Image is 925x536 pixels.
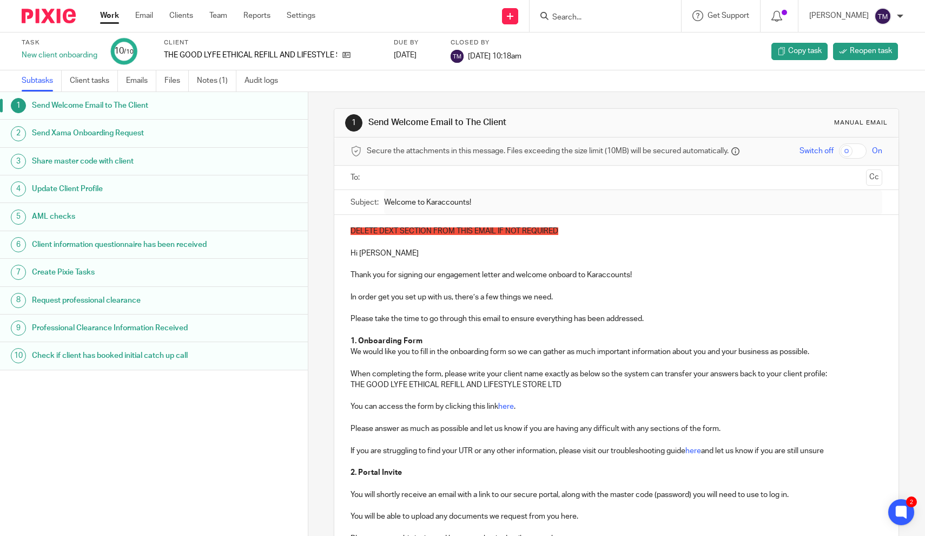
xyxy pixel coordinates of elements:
[351,227,558,235] span: DELETE DEXT SECTION FROM THIS EMAIL IF NOT REQUIRED
[287,10,315,21] a: Settings
[135,10,153,21] a: Email
[451,50,464,63] img: svg%3E
[11,348,26,363] div: 10
[468,52,521,60] span: [DATE] 10:18am
[32,181,209,197] h1: Update Client Profile
[32,208,209,225] h1: AML checks
[32,125,209,141] h1: Send Xama Onboarding Request
[11,98,26,113] div: 1
[874,8,891,25] img: svg%3E
[394,50,437,61] div: [DATE]
[32,264,209,280] h1: Create Pixie Tasks
[367,146,729,156] span: Secure the attachments in this message. Files exceeding the size limit (10MB) will be secured aut...
[124,49,134,55] small: /10
[872,146,882,156] span: On
[351,380,882,390] p: THE GOOD LYFE ETHICAL REFILL AND LIFESTYLE STORE LTD
[197,70,236,91] a: Notes (1)
[22,50,97,61] div: New client onboarding
[11,293,26,308] div: 8
[243,10,270,21] a: Reports
[394,38,437,47] label: Due by
[708,12,749,19] span: Get Support
[351,369,882,380] p: When completing the form, please write your client name exactly as below so the system can transf...
[32,153,209,169] h1: Share master code with client
[11,126,26,141] div: 2
[809,10,869,21] p: [PERSON_NAME]
[833,43,898,60] a: Reopen task
[32,237,209,253] h1: Client information questionnaire has been received
[164,38,380,47] label: Client
[351,446,882,456] p: If you are struggling to find your UTR or any other information, please visit our troubleshooting...
[22,9,76,23] img: Pixie
[32,292,209,309] h1: Request professional clearance
[11,265,26,280] div: 7
[351,292,882,303] p: In order get you set up with us, there’s a few things we need.
[351,469,402,476] strong: 2. Portal Invite
[11,154,26,169] div: 3
[32,320,209,336] h1: Professional Clearance Information Received
[685,447,701,455] a: here
[498,403,514,410] a: here
[351,347,882,357] p: We would like you to fill in the onboarding form so we can gather as much important information a...
[800,146,834,156] span: Switch off
[345,114,362,132] div: 1
[22,70,62,91] a: Subtasks
[11,181,26,197] div: 4
[70,70,118,91] a: Client tasks
[788,45,822,56] span: Copy task
[351,248,882,259] p: Hi [PERSON_NAME]
[906,496,917,507] div: 2
[850,45,892,56] span: Reopen task
[351,313,882,324] p: Please take the time to go through this email to ensure everything has been addressed.
[209,10,227,21] a: Team
[11,210,26,225] div: 5
[834,119,888,127] div: Manual email
[351,270,882,280] p: Thank you for signing our engagement letter and welcome onboard to Karaccounts!
[351,197,379,208] label: Subject:
[771,43,828,60] a: Copy task
[245,70,286,91] a: Audit logs
[351,423,882,434] p: Please answer as much as possible and let us know if you are having any difficult with any sectio...
[100,10,119,21] a: Work
[11,321,26,336] div: 9
[169,10,193,21] a: Clients
[32,97,209,114] h1: Send Welcome Email to The Client
[551,13,649,23] input: Search
[164,70,189,91] a: Files
[22,38,97,47] label: Task
[451,38,521,47] label: Closed by
[164,50,337,61] p: THE GOOD LYFE ETHICAL REFILL AND LIFESTYLE STORE LTD
[866,169,882,186] button: Cc
[368,117,640,128] h1: Send Welcome Email to The Client
[351,337,422,345] strong: 1. Onboarding Form
[351,489,882,500] p: You will shortly receive an email with a link to our secure portal, along with the master code (p...
[351,401,882,412] p: You can access the form by clicking this link .
[11,237,26,252] div: 6
[351,511,882,522] p: You will be able to upload any documents we request from you here.
[114,45,134,57] div: 10
[351,172,362,183] label: To:
[32,348,209,364] h1: Check if client has booked initial catch up call
[126,70,156,91] a: Emails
